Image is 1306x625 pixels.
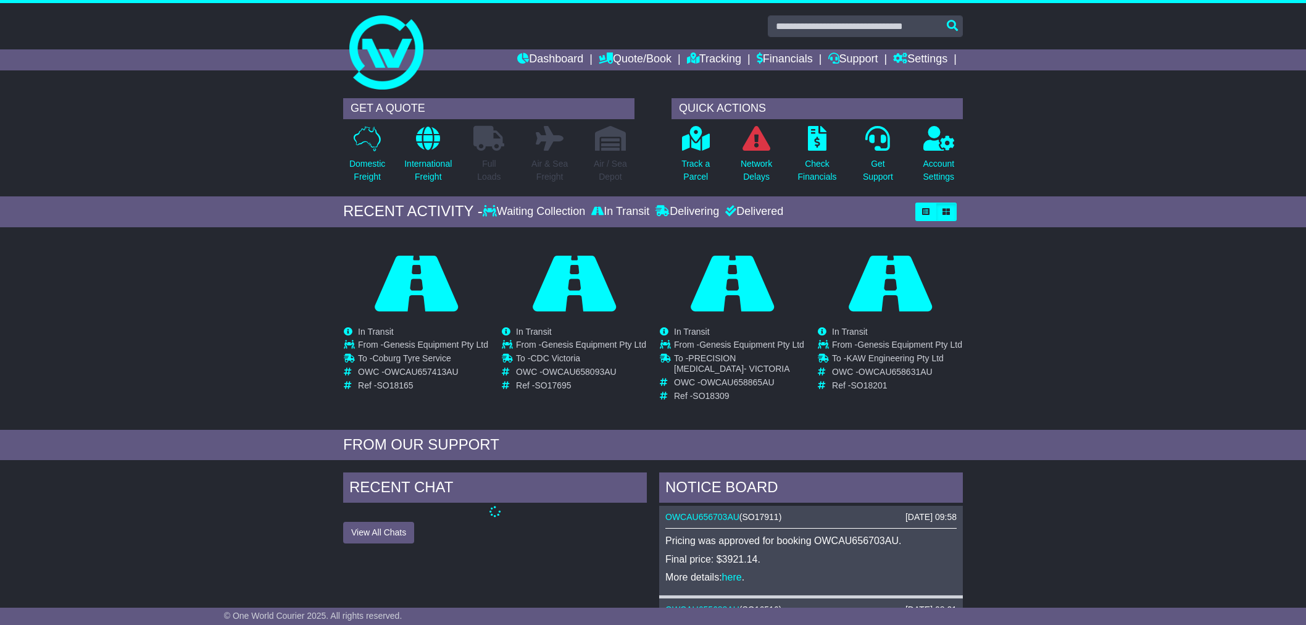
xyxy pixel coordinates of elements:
[473,157,504,183] p: Full Loads
[862,125,894,190] a: GetSupport
[674,340,804,353] td: From -
[923,157,955,183] p: Account Settings
[832,340,962,353] td: From -
[693,391,729,401] span: SO18309
[797,125,838,190] a: CheckFinancials
[798,157,837,183] p: Check Financials
[383,340,488,350] span: Genesis Equipment Pty Ltd
[534,380,571,390] span: SO17695
[674,391,804,401] td: Ref -
[687,49,741,70] a: Tracking
[674,353,789,374] span: PRECISION [MEDICAL_DATA]- VICTORIA
[757,49,813,70] a: Financials
[531,157,568,183] p: Air & Sea Freight
[665,605,739,615] a: OWCAU655688AU
[343,436,963,454] div: FROM OUR SUPPORT
[665,535,957,547] p: Pricing was approved for booking OWCAU656703AU.
[742,512,779,522] span: SO17911
[516,340,646,353] td: From -
[674,353,804,377] td: To -
[905,512,957,522] div: [DATE] 09:58
[224,611,402,621] span: © One World Courier 2025. All rights reserved.
[665,571,957,583] p: More details: .
[832,327,868,337] span: In Transit
[681,125,710,190] a: Track aParcel
[516,327,552,337] span: In Transit
[741,157,772,183] p: Network Delays
[530,353,580,363] span: CDC Victoria
[594,157,627,183] p: Air / Sea Depot
[404,125,452,190] a: InternationalFreight
[358,367,488,380] td: OWC -
[372,353,451,363] span: Coburg Tyre Service
[701,377,775,387] span: OWCAU658865AU
[659,472,963,506] div: NOTICE BOARD
[832,367,962,380] td: OWC -
[343,98,634,119] div: GET A QUOTE
[905,605,957,615] div: [DATE] 08:21
[672,98,963,119] div: QUICK ACTIONS
[859,367,933,377] span: OWCAU658631AU
[385,367,459,377] span: OWCAU657413AU
[832,380,962,391] td: Ref -
[846,353,943,363] span: KAW Engineering Pty Ltd
[665,512,739,522] a: OWCAU656703AU
[599,49,672,70] a: Quote/Book
[349,125,386,190] a: DomesticFreight
[681,157,710,183] p: Track a Parcel
[665,605,957,615] div: ( )
[358,340,488,353] td: From -
[652,205,722,219] div: Delivering
[699,340,804,350] span: Genesis Equipment Pty Ltd
[516,367,646,380] td: OWC -
[832,353,962,367] td: To -
[923,125,955,190] a: AccountSettings
[857,340,962,350] span: Genesis Equipment Pty Ltd
[722,205,783,219] div: Delivered
[722,572,742,582] a: here
[674,377,804,391] td: OWC -
[665,512,957,522] div: ( )
[343,522,414,543] button: View All Chats
[541,340,646,350] span: Genesis Equipment Pty Ltd
[343,472,647,506] div: RECENT CHAT
[517,49,583,70] a: Dashboard
[349,157,385,183] p: Domestic Freight
[893,49,947,70] a: Settings
[828,49,878,70] a: Support
[863,157,893,183] p: Get Support
[343,203,483,220] div: RECENT ACTIVITY -
[516,380,646,391] td: Ref -
[358,353,488,367] td: To -
[588,205,652,219] div: In Transit
[851,380,887,390] span: SO18201
[665,553,957,565] p: Final price: $3921.14.
[516,353,646,367] td: To -
[543,367,617,377] span: OWCAU658093AU
[358,327,394,337] span: In Transit
[740,125,773,190] a: NetworkDelays
[742,605,779,615] span: SO16516
[674,327,710,337] span: In Transit
[483,205,588,219] div: Waiting Collection
[376,380,413,390] span: SO18165
[358,380,488,391] td: Ref -
[404,157,452,183] p: International Freight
